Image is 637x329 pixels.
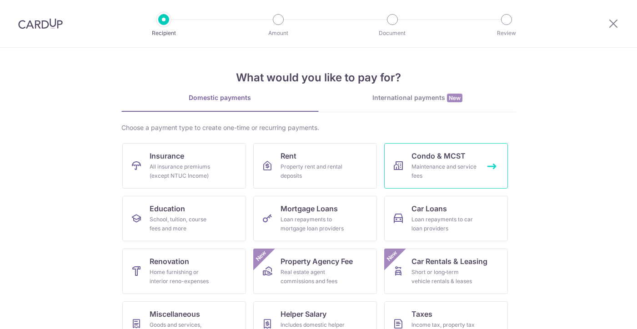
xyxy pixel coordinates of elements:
[411,256,487,267] span: Car Rentals & Leasing
[253,249,268,264] span: New
[150,215,215,233] div: School, tuition, course fees and more
[122,196,246,241] a: EducationSchool, tuition, course fees and more
[150,150,184,161] span: Insurance
[359,29,426,38] p: Document
[150,203,185,214] span: Education
[281,268,346,286] div: Real estate agent commissions and fees
[245,29,312,38] p: Amount
[130,29,197,38] p: Recipient
[384,249,399,264] span: New
[121,70,516,86] h4: What would you like to pay for?
[411,309,432,319] span: Taxes
[281,256,353,267] span: Property Agency Fee
[18,18,63,29] img: CardUp
[121,93,319,102] div: Domestic payments
[411,162,477,180] div: Maintenance and service fees
[253,143,377,189] a: RentProperty rent and rental deposits
[384,249,508,294] a: Car Rentals & LeasingShort or long‑term vehicle rentals & leasesNew
[319,93,516,103] div: International payments
[281,203,338,214] span: Mortgage Loans
[150,309,200,319] span: Miscellaneous
[281,150,296,161] span: Rent
[473,29,540,38] p: Review
[384,196,508,241] a: Car LoansLoan repayments to car loan providers
[411,150,466,161] span: Condo & MCST
[281,309,326,319] span: Helper Salary
[411,203,447,214] span: Car Loans
[150,256,189,267] span: Renovation
[411,215,477,233] div: Loan repayments to car loan providers
[281,162,346,180] div: Property rent and rental deposits
[121,123,516,132] div: Choose a payment type to create one-time or recurring payments.
[281,215,346,233] div: Loan repayments to mortgage loan providers
[122,143,246,189] a: InsuranceAll insurance premiums (except NTUC Income)
[150,268,215,286] div: Home furnishing or interior reno-expenses
[447,94,462,102] span: New
[411,268,477,286] div: Short or long‑term vehicle rentals & leases
[384,143,508,189] a: Condo & MCSTMaintenance and service fees
[253,249,377,294] a: Property Agency FeeReal estate agent commissions and feesNew
[122,249,246,294] a: RenovationHome furnishing or interior reno-expenses
[150,162,215,180] div: All insurance premiums (except NTUC Income)
[253,196,377,241] a: Mortgage LoansLoan repayments to mortgage loan providers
